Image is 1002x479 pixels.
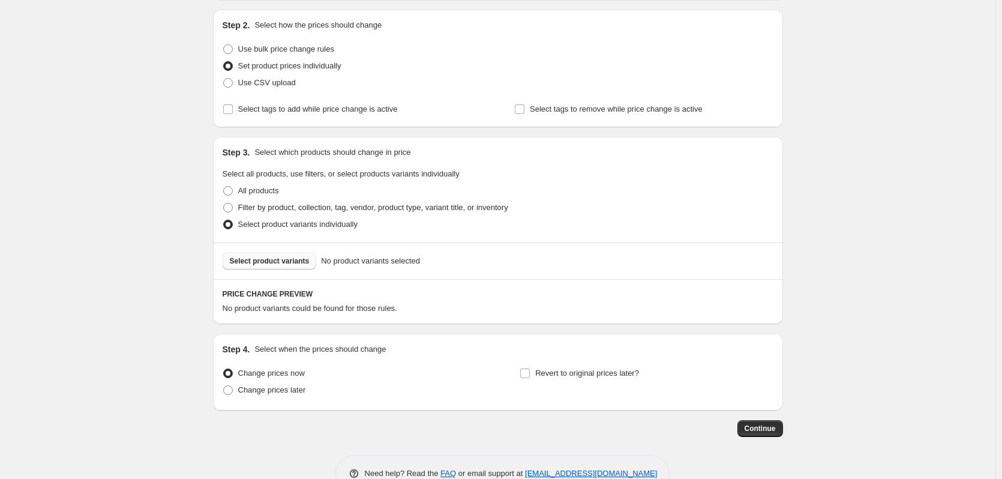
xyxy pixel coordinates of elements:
h2: Step 3. [223,146,250,158]
span: Use CSV upload [238,78,296,87]
span: No product variants selected [321,255,420,267]
span: Select all products, use filters, or select products variants individually [223,169,460,178]
span: Set product prices individually [238,61,341,70]
a: [EMAIL_ADDRESS][DOMAIN_NAME] [525,469,657,478]
span: All products [238,186,279,195]
span: Filter by product, collection, tag, vendor, product type, variant title, or inventory [238,203,508,212]
h6: PRICE CHANGE PREVIEW [223,289,773,299]
span: or email support at [456,469,525,478]
span: Need help? Read the [365,469,441,478]
h2: Step 2. [223,19,250,31]
span: Select product variants [230,256,310,266]
h2: Step 4. [223,343,250,355]
p: Select how the prices should change [254,19,382,31]
p: Select when the prices should change [254,343,386,355]
span: Select product variants individually [238,220,358,229]
span: Continue [745,424,776,433]
span: Change prices now [238,369,305,378]
span: Use bulk price change rules [238,44,334,53]
span: Change prices later [238,385,306,394]
button: Continue [737,420,783,437]
span: Select tags to remove while price change is active [530,104,703,113]
span: Revert to original prices later? [535,369,639,378]
span: Select tags to add while price change is active [238,104,398,113]
span: No product variants could be found for those rules. [223,304,397,313]
button: Select product variants [223,253,317,270]
p: Select which products should change in price [254,146,410,158]
a: FAQ [440,469,456,478]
